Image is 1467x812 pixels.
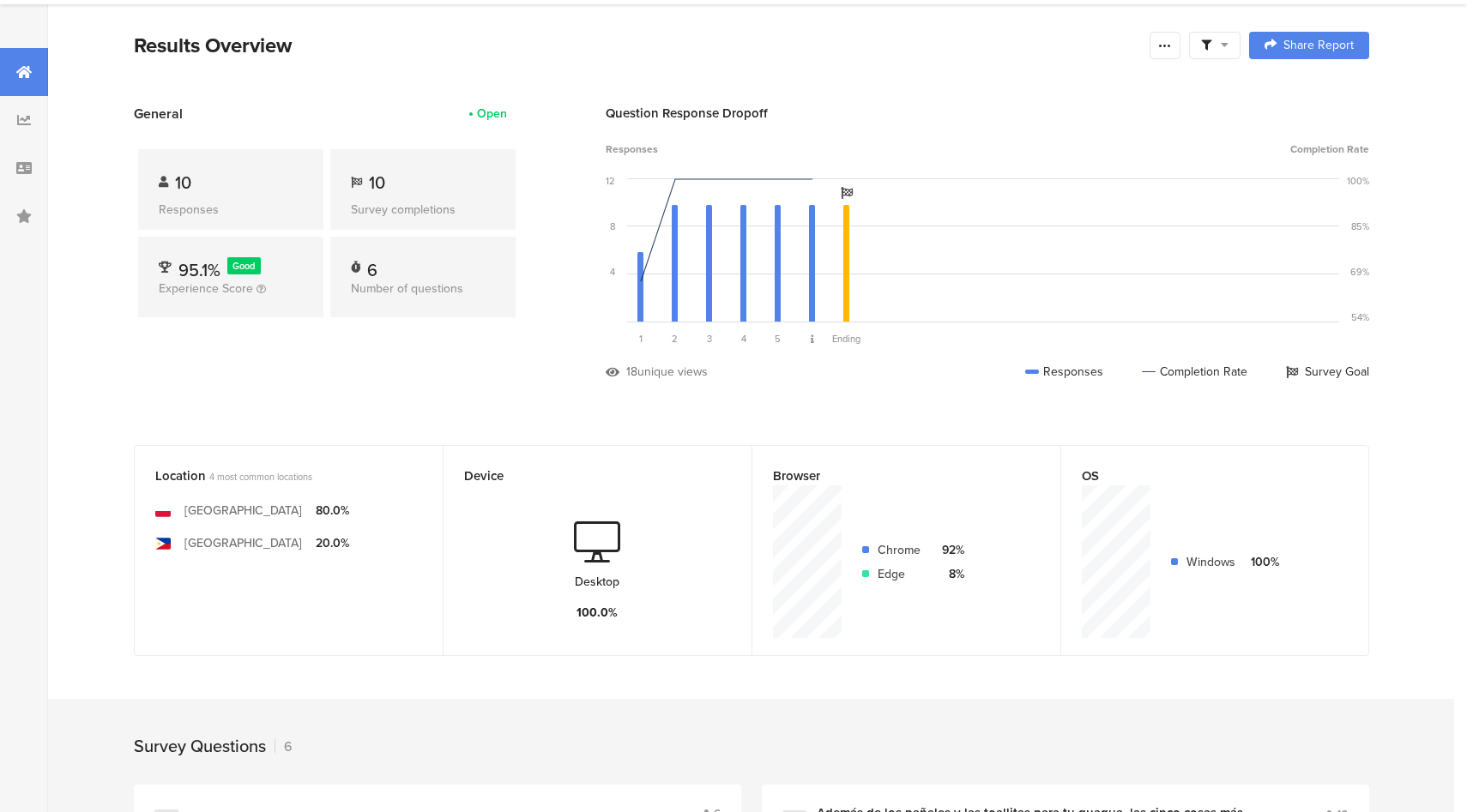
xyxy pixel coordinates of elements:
div: Browser [773,466,1011,485]
span: 5 [775,332,781,346]
div: Question Response Dropoff [606,104,1369,123]
div: 12 [606,174,615,188]
div: 92% [934,541,964,559]
div: Windows [1186,553,1235,571]
div: Responses [1025,363,1103,381]
div: 4 [610,265,615,279]
span: 95.1% [178,257,220,283]
div: 100% [1347,174,1369,188]
span: 1 [639,332,643,346]
div: unique views [637,363,708,381]
span: 10 [175,170,191,195]
div: Desktop [575,573,619,591]
div: 100% [1249,553,1279,571]
div: 8% [934,565,964,583]
div: 6 [275,737,293,756]
div: Survey completions [351,201,495,219]
div: Chrome [878,541,921,559]
span: Responses [606,141,658,157]
div: Completion Rate [1142,363,1247,381]
div: 69% [1350,265,1369,279]
div: 6 [367,257,377,274]
div: Open [477,105,507,123]
div: Survey Goal [1286,363,1369,381]
span: Good [232,259,255,273]
div: 54% [1351,310,1369,324]
span: Number of questions [351,280,463,298]
div: Responses [159,201,303,219]
span: Experience Score [159,280,253,298]
span: 10 [369,170,385,195]
span: 3 [707,332,712,346]
div: Survey Questions [134,733,266,759]
div: 100.0% [577,604,618,622]
div: Edge [878,565,921,583]
div: Location [155,466,394,485]
span: General [134,104,183,123]
span: Share Report [1283,39,1354,51]
span: Completion Rate [1290,141,1369,157]
div: 8 [610,220,615,233]
i: Survey Goal [841,187,853,199]
div: [GEOGRAPHIC_DATA] [184,534,302,552]
div: 80.0% [316,502,349,520]
div: 20.0% [316,534,349,552]
div: Ending [830,332,864,346]
div: 85% [1351,220,1369,233]
span: 4 most common locations [209,470,312,484]
span: 2 [672,332,678,346]
div: Results Overview [134,30,1141,61]
span: 4 [741,332,746,346]
div: OS [1082,466,1319,485]
div: [GEOGRAPHIC_DATA] [184,502,302,520]
div: Device [464,466,703,485]
div: 18 [626,363,637,381]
